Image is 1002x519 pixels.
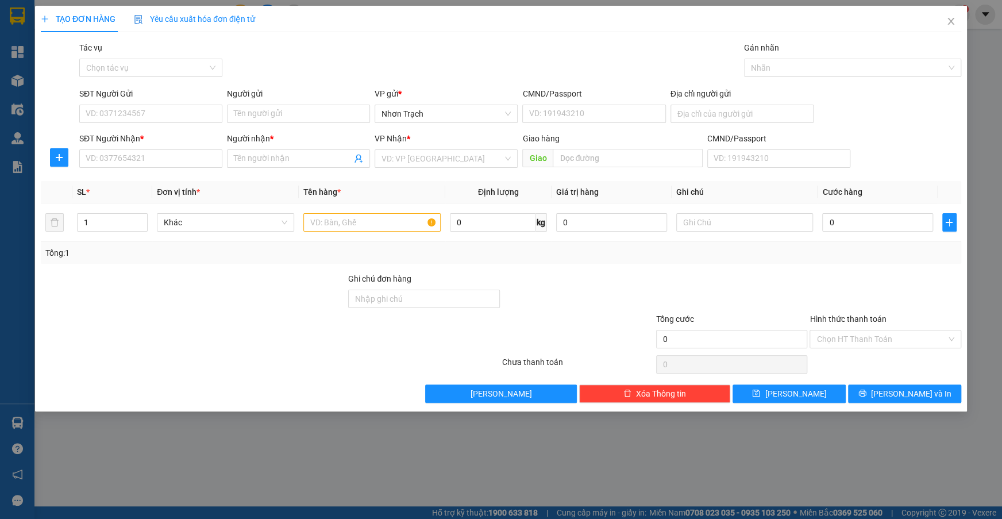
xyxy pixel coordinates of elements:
span: SL [77,187,86,197]
input: Ghi chú đơn hàng [348,290,500,308]
img: icon [134,15,143,24]
span: plus [943,218,956,227]
span: Đơn vị tính [157,187,200,197]
span: plus [51,153,68,162]
span: Khác [164,214,287,231]
span: Tên hàng [303,187,341,197]
button: deleteXóa Thông tin [579,385,731,403]
div: VP gửi [375,87,518,100]
button: printer[PERSON_NAME] và In [848,385,961,403]
th: Ghi chú [672,181,818,203]
input: Dọc đường [553,149,702,167]
input: 0 [556,213,666,232]
span: delete [623,389,631,398]
button: plus [50,148,68,167]
span: Xóa Thông tin [636,387,686,400]
button: [PERSON_NAME] [425,385,577,403]
span: Giá trị hàng [556,187,599,197]
label: Ghi chú đơn hàng [348,274,411,283]
div: Địa chỉ người gửi [670,87,814,100]
span: Cước hàng [822,187,862,197]
div: SĐT Người Gửi [79,87,222,100]
div: Người nhận [227,132,370,145]
div: CMND/Passport [707,132,850,145]
span: user-add [354,154,363,163]
span: [PERSON_NAME] [765,387,826,400]
span: Yêu cầu xuất hóa đơn điện tử [134,14,255,24]
span: [PERSON_NAME] [471,387,532,400]
span: Giao [522,149,553,167]
label: Gán nhãn [744,43,779,52]
div: CMND/Passport [522,87,665,100]
span: Giao hàng [522,134,559,143]
input: Địa chỉ của người gửi [670,105,814,123]
button: plus [942,213,957,232]
span: TẠO ĐƠN HÀNG [41,14,115,24]
input: VD: Bàn, Ghế [303,213,441,232]
span: plus [41,15,49,23]
div: SĐT Người Nhận [79,132,222,145]
span: Nhơn Trạch [381,105,511,122]
span: [PERSON_NAME] và In [871,387,951,400]
div: Chưa thanh toán [501,356,655,376]
span: close [946,17,955,26]
label: Hình thức thanh toán [810,314,886,324]
button: save[PERSON_NAME] [733,385,846,403]
button: Close [935,6,967,38]
span: save [752,389,760,398]
button: delete [45,213,64,232]
span: VP Nhận [375,134,407,143]
div: Người gửi [227,87,370,100]
input: Ghi Chú [676,213,814,232]
span: kg [535,213,547,232]
span: Tổng cước [656,314,694,324]
div: Tổng: 1 [45,247,387,259]
span: printer [858,389,866,398]
label: Tác vụ [79,43,102,52]
span: Định lượng [478,187,519,197]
